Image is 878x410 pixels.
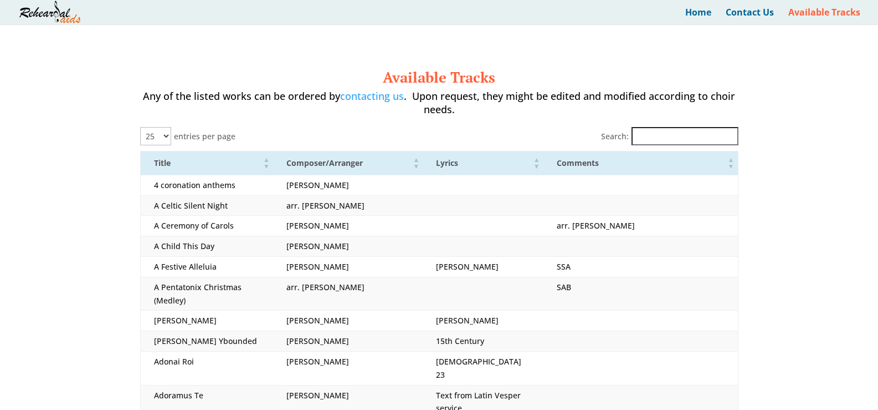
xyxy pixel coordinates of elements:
td: arr. [PERSON_NAME] [273,195,423,216]
td: A Child This Day [140,236,273,257]
td: [PERSON_NAME] [273,311,423,331]
a: Contact Us [726,8,774,24]
span: Title [154,158,171,168]
td: [PERSON_NAME] [140,311,273,331]
span: Composer/Arranger [286,158,363,168]
td: [PERSON_NAME] [423,311,543,331]
td: [PERSON_NAME] Ybounded [140,331,273,352]
label: Search: [601,130,629,143]
td: 4 coronation anthems [140,175,273,195]
td: [PERSON_NAME] [273,331,423,352]
td: arr. [PERSON_NAME] [543,216,738,236]
td: [PERSON_NAME] [273,216,423,236]
a: Available Tracks [788,8,860,24]
span: Lyrics [436,158,458,168]
td: 15th Century [423,331,543,352]
label: entries per page [174,130,235,143]
span: Title: Activate to sort [263,151,270,175]
a: Home [685,8,711,24]
td: [PERSON_NAME] [273,352,423,386]
span: Composer/Arranger: Activate to sort [413,151,419,175]
td: A Celtic Silent Night [140,195,273,216]
td: A Festive Alleluia [140,257,273,277]
td: A Pentatonix Christmas (Medley) [140,277,273,311]
td: [DEMOGRAPHIC_DATA] 23 [423,352,543,386]
td: A Ceremony of Carols [140,216,273,236]
td: SAB [543,277,738,311]
td: SSA [543,257,738,277]
td: [PERSON_NAME] [273,257,423,277]
td: [PERSON_NAME] [423,257,543,277]
td: [PERSON_NAME] [273,175,423,195]
span: Comments: Activate to sort [728,151,735,175]
span: Lyrics: Activate to sort [533,151,540,175]
td: Adonai Roi [140,352,273,386]
td: [PERSON_NAME] [273,236,423,257]
p: Any of the listed works can be ordered by . Upon request, they might be edited and modified accor... [140,90,738,126]
span: Available Tracks [383,68,495,87]
span: Comments [557,158,599,168]
td: arr. [PERSON_NAME] [273,277,423,311]
a: contacting us [340,89,404,103]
